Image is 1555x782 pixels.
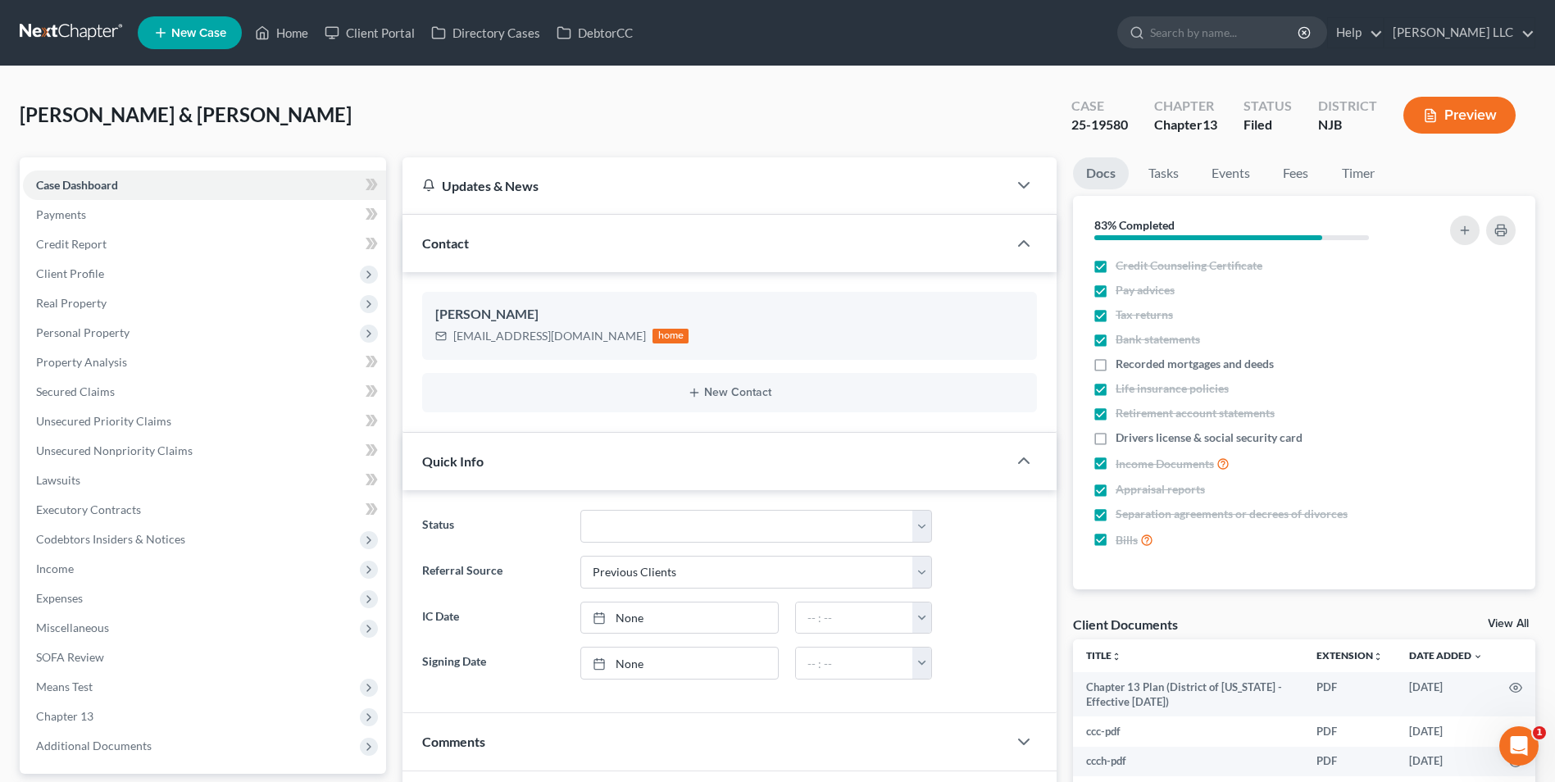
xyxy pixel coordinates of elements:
[36,207,86,221] span: Payments
[652,329,689,343] div: home
[581,648,778,679] a: None
[1244,97,1292,116] div: Status
[23,348,386,377] a: Property Analysis
[36,384,115,398] span: Secured Claims
[1409,649,1483,662] a: Date Added expand_more
[23,377,386,407] a: Secured Claims
[1073,616,1178,633] div: Client Documents
[1116,380,1229,397] span: Life insurance policies
[1329,157,1388,189] a: Timer
[796,648,913,679] input: -- : --
[1116,456,1214,472] span: Income Documents
[435,305,1024,325] div: [PERSON_NAME]
[1116,481,1205,498] span: Appraisal reports
[36,473,80,487] span: Lawsuits
[1533,726,1546,739] span: 1
[36,739,152,752] span: Additional Documents
[1073,747,1303,776] td: ccch-pdf
[1198,157,1263,189] a: Events
[1116,506,1348,522] span: Separation agreements or decrees of divorces
[36,266,104,280] span: Client Profile
[1071,97,1128,116] div: Case
[1154,97,1217,116] div: Chapter
[36,680,93,693] span: Means Test
[414,556,571,589] label: Referral Source
[1073,716,1303,746] td: ccc-pdf
[422,235,469,251] span: Contact
[1116,307,1173,323] span: Tax returns
[36,650,104,664] span: SOFA Review
[414,602,571,634] label: IC Date
[422,177,988,194] div: Updates & News
[1396,716,1496,746] td: [DATE]
[23,230,386,259] a: Credit Report
[1086,649,1121,662] a: Titleunfold_more
[1116,331,1200,348] span: Bank statements
[36,502,141,516] span: Executory Contracts
[581,602,778,634] a: None
[1499,726,1539,766] iframe: Intercom live chat
[1073,157,1129,189] a: Docs
[1384,18,1535,48] a: [PERSON_NAME] LLC
[36,532,185,546] span: Codebtors Insiders & Notices
[1112,652,1121,662] i: unfold_more
[247,18,316,48] a: Home
[36,296,107,310] span: Real Property
[422,734,485,749] span: Comments
[1116,257,1262,274] span: Credit Counseling Certificate
[1316,649,1383,662] a: Extensionunfold_more
[1116,356,1274,372] span: Recorded mortgages and deeds
[1318,116,1377,134] div: NJB
[1396,672,1496,717] td: [DATE]
[36,621,109,634] span: Miscellaneous
[36,355,127,369] span: Property Analysis
[23,200,386,230] a: Payments
[1154,116,1217,134] div: Chapter
[316,18,423,48] a: Client Portal
[36,709,93,723] span: Chapter 13
[1150,17,1300,48] input: Search by name...
[1116,405,1275,421] span: Retirement account statements
[23,643,386,672] a: SOFA Review
[1488,618,1529,630] a: View All
[36,237,107,251] span: Credit Report
[36,178,118,192] span: Case Dashboard
[36,561,74,575] span: Income
[548,18,641,48] a: DebtorCC
[23,170,386,200] a: Case Dashboard
[36,591,83,605] span: Expenses
[414,510,571,543] label: Status
[1303,716,1396,746] td: PDF
[1094,218,1175,232] strong: 83% Completed
[435,386,1024,399] button: New Contact
[1328,18,1383,48] a: Help
[1396,747,1496,776] td: [DATE]
[1473,652,1483,662] i: expand_more
[422,453,484,469] span: Quick Info
[1135,157,1192,189] a: Tasks
[423,18,548,48] a: Directory Cases
[23,407,386,436] a: Unsecured Priority Claims
[36,443,193,457] span: Unsecured Nonpriority Claims
[453,328,646,344] div: [EMAIL_ADDRESS][DOMAIN_NAME]
[23,436,386,466] a: Unsecured Nonpriority Claims
[1203,116,1217,132] span: 13
[23,466,386,495] a: Lawsuits
[23,495,386,525] a: Executory Contracts
[1373,652,1383,662] i: unfold_more
[1270,157,1322,189] a: Fees
[1403,97,1516,134] button: Preview
[1244,116,1292,134] div: Filed
[1303,672,1396,717] td: PDF
[1318,97,1377,116] div: District
[1073,672,1303,717] td: Chapter 13 Plan (District of [US_STATE] - Effective [DATE])
[1116,430,1303,446] span: Drivers license & social security card
[171,27,226,39] span: New Case
[1071,116,1128,134] div: 25-19580
[414,647,571,680] label: Signing Date
[1303,747,1396,776] td: PDF
[36,414,171,428] span: Unsecured Priority Claims
[36,325,130,339] span: Personal Property
[1116,282,1175,298] span: Pay advices
[20,102,352,126] span: [PERSON_NAME] & [PERSON_NAME]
